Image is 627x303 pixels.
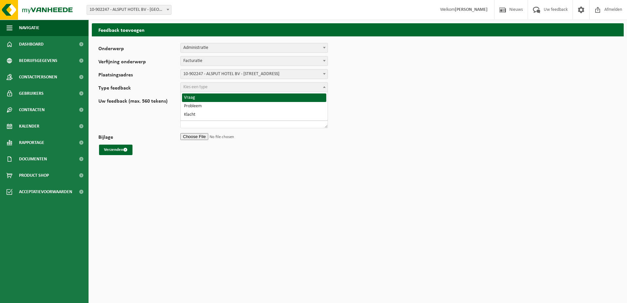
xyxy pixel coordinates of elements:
[92,23,624,36] h2: Feedback toevoegen
[98,86,180,92] label: Type feedback
[87,5,171,14] span: 10-902247 - ALSPUT HOTEL BV - HALLE
[181,43,328,52] span: Administratie
[19,85,44,102] span: Gebruikers
[181,56,328,66] span: Facturatie
[19,167,49,184] span: Product Shop
[19,151,47,167] span: Documenten
[19,134,44,151] span: Rapportage
[19,52,57,69] span: Bedrijfsgegevens
[19,20,39,36] span: Navigatie
[180,69,328,79] span: 10-902247 - ALSPUT HOTEL BV - HOLLESTRAAT 108 - HALLE
[182,93,326,102] li: Vraag
[19,36,44,52] span: Dashboard
[182,111,326,119] li: Klacht
[19,69,57,85] span: Contactpersonen
[181,70,328,79] span: 10-902247 - ALSPUT HOTEL BV - HOLLESTRAAT 108 - HALLE
[180,43,328,53] span: Administratie
[87,5,172,15] span: 10-902247 - ALSPUT HOTEL BV - HALLE
[19,184,72,200] span: Acceptatievoorwaarden
[182,102,326,111] li: Probleem
[98,99,180,128] label: Uw feedback (max. 560 tekens)
[19,102,45,118] span: Contracten
[98,135,180,141] label: Bijlage
[98,59,180,66] label: Verfijning onderwerp
[19,118,39,134] span: Kalender
[98,72,180,79] label: Plaatsingsadres
[99,145,132,155] button: Verzenden
[183,85,208,90] span: Kies een type
[98,46,180,53] label: Onderwerp
[180,56,328,66] span: Facturatie
[455,7,488,12] strong: [PERSON_NAME]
